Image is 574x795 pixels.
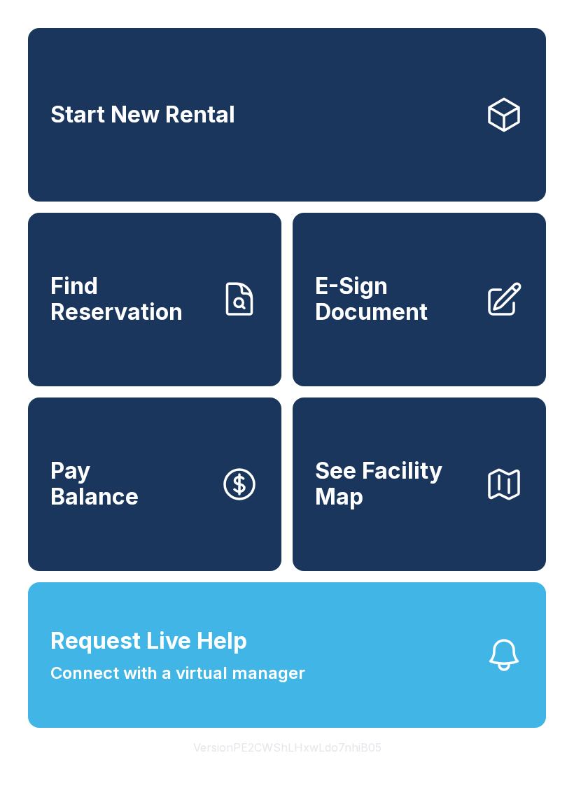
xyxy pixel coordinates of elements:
span: Find Reservation [50,274,209,325]
span: Request Live Help [50,624,247,658]
span: E-Sign Document [315,274,473,325]
span: Connect with a virtual manager [50,661,305,686]
span: Pay Balance [50,458,139,509]
a: PayBalance [28,397,281,571]
button: VersionPE2CWShLHxwLdo7nhiB05 [182,728,393,767]
a: Start New Rental [28,28,546,202]
button: Request Live HelpConnect with a virtual manager [28,582,546,728]
a: Find Reservation [28,213,281,386]
button: See Facility Map [293,397,546,571]
span: See Facility Map [315,458,473,509]
a: E-Sign Document [293,213,546,386]
span: Start New Rental [50,102,235,128]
